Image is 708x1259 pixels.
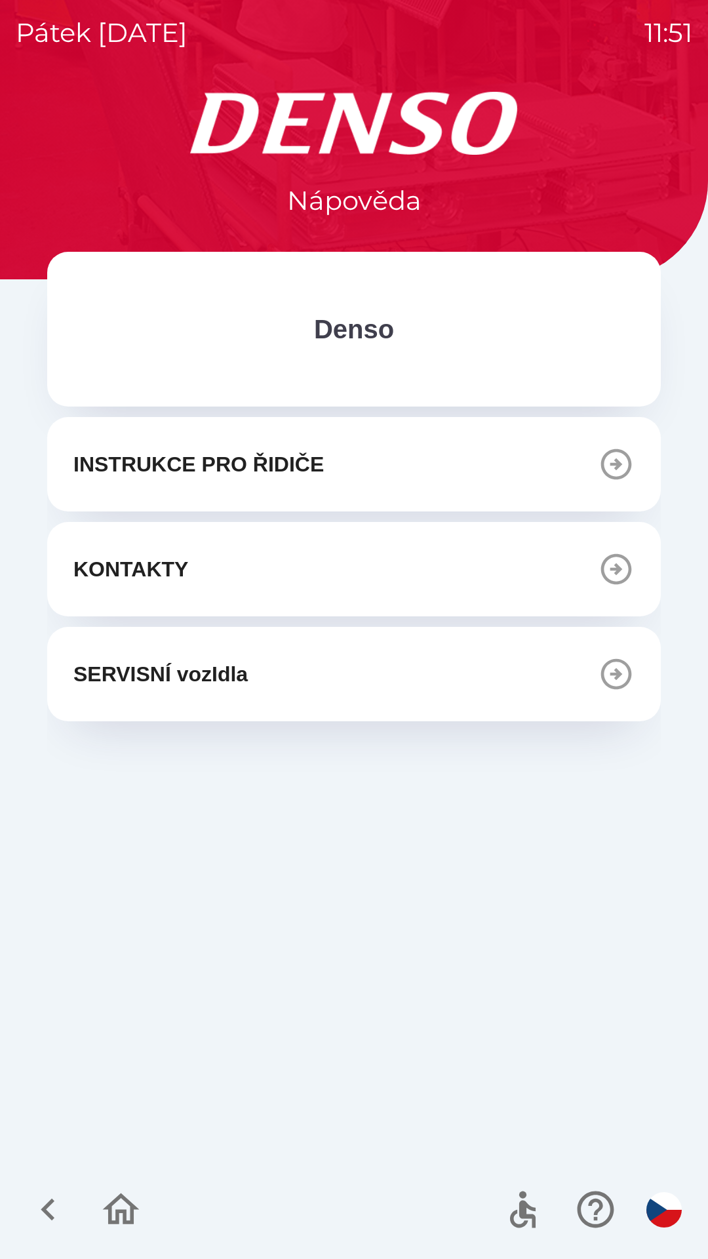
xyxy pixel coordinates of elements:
p: SERVISNÍ vozIdla [73,658,248,690]
p: pátek [DATE] [16,13,187,52]
p: Denso [314,310,394,349]
img: Logo [47,92,661,155]
button: KONTAKTY [47,522,661,616]
button: SERVISNÍ vozIdla [47,627,661,721]
p: Nápověda [287,181,422,220]
img: cs flag [646,1192,682,1228]
p: INSTRUKCE PRO ŘIDIČE [73,449,324,480]
p: KONTAKTY [73,553,188,585]
button: INSTRUKCE PRO ŘIDIČE [47,417,661,511]
p: 11:51 [644,13,692,52]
